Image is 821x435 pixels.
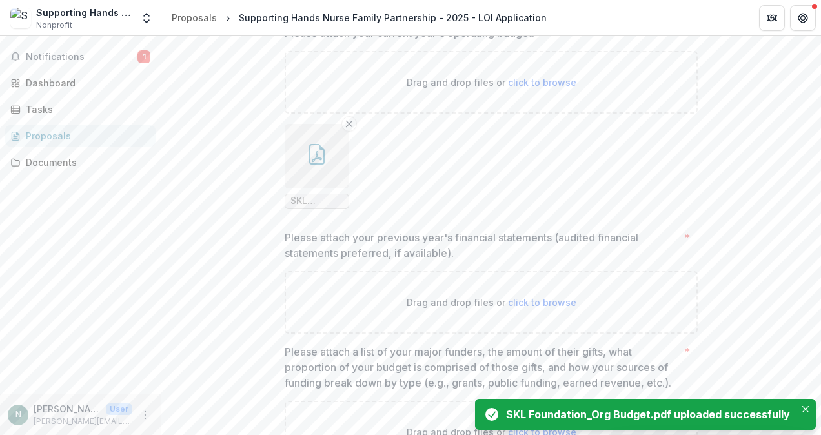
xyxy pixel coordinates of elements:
button: Notifications1 [5,46,156,67]
button: Open entity switcher [137,5,156,31]
button: Get Help [790,5,816,31]
p: Please attach a list of your major funders, the amount of their gifts, what proportion of your bu... [285,344,679,390]
span: click to browse [508,297,576,308]
p: Please attach your previous year's financial statements (audited financial statements preferred, ... [285,230,679,261]
p: User [106,403,132,415]
button: Remove File [341,116,357,132]
div: Dashboard [26,76,145,90]
button: Close [798,401,813,417]
div: Supporting Hands Nurse Family Partnership - 2025 - LOI Application [239,11,547,25]
div: Proposals [172,11,217,25]
a: Dashboard [5,72,156,94]
button: More [137,407,153,423]
p: [PERSON_NAME] [34,402,101,416]
span: click to browse [508,77,576,88]
a: Proposals [167,8,222,27]
p: Drag and drop files or [407,296,576,309]
button: Partners [759,5,785,31]
div: Notifications-bottom-right [470,394,821,435]
div: Nikki [15,410,21,419]
a: Proposals [5,125,156,147]
p: Drag and drop files or [407,76,576,89]
div: Remove FileSKL Foundation_Org Budget.pdf [285,124,349,209]
span: SKL Foundation_Org Budget.pdf [290,196,343,207]
div: SKL Foundation_Org Budget.pdf uploaded successfully [506,407,790,422]
div: Tasks [26,103,145,116]
span: 1 [137,50,150,63]
a: Tasks [5,99,156,120]
span: Nonprofit [36,19,72,31]
p: [PERSON_NAME][EMAIL_ADDRESS][PERSON_NAME][DOMAIN_NAME] [34,416,132,427]
img: Supporting Hands Nurse Family Partnership [10,8,31,28]
div: Supporting Hands Nurse Family Partnership [36,6,132,19]
div: Proposals [26,129,145,143]
a: Documents [5,152,156,173]
div: Documents [26,156,145,169]
span: Notifications [26,52,137,63]
nav: breadcrumb [167,8,552,27]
